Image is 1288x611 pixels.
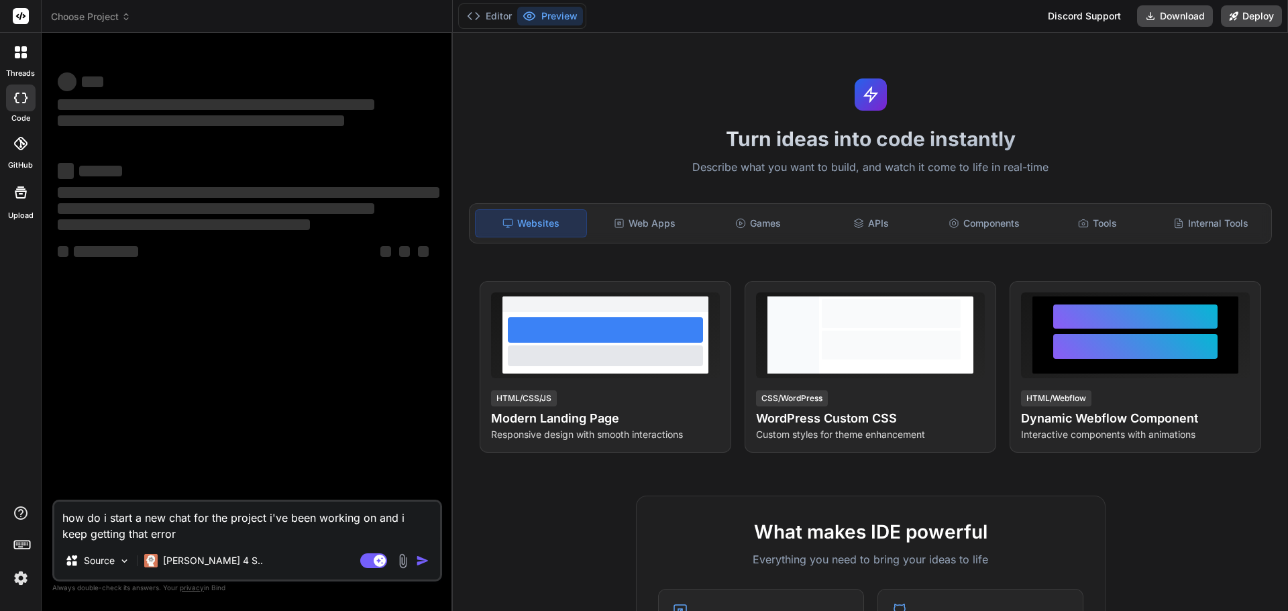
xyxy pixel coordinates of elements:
[58,72,76,91] span: ‌
[462,7,517,25] button: Editor
[84,554,115,567] p: Source
[491,409,720,428] h4: Modern Landing Page
[58,163,74,179] span: ‌
[590,209,700,237] div: Web Apps
[6,68,35,79] label: threads
[703,209,814,237] div: Games
[1221,5,1282,27] button: Deploy
[399,246,410,257] span: ‌
[491,390,557,406] div: HTML/CSS/JS
[1021,409,1250,428] h4: Dynamic Webflow Component
[1021,390,1091,406] div: HTML/Webflow
[79,166,122,176] span: ‌
[461,127,1280,151] h1: Turn ideas into code instantly
[58,115,344,126] span: ‌
[1021,428,1250,441] p: Interactive components with animations
[180,584,204,592] span: privacy
[8,160,33,171] label: GitHub
[475,209,587,237] div: Websites
[756,390,828,406] div: CSS/WordPress
[54,502,440,542] textarea: how do i start a new chat for the project i've been working on and i keep getting that error
[58,246,68,257] span: ‌
[163,554,263,567] p: [PERSON_NAME] 4 S..
[1040,5,1129,27] div: Discord Support
[58,219,310,230] span: ‌
[1155,209,1266,237] div: Internal Tools
[119,555,130,567] img: Pick Models
[461,159,1280,176] p: Describe what you want to build, and watch it come to life in real-time
[52,581,442,594] p: Always double-check its answers. Your in Bind
[144,554,158,567] img: Claude 4 Sonnet
[658,551,1083,567] p: Everything you need to bring your ideas to life
[1042,209,1153,237] div: Tools
[816,209,926,237] div: APIs
[929,209,1040,237] div: Components
[8,210,34,221] label: Upload
[491,428,720,441] p: Responsive design with smooth interactions
[395,553,411,569] img: attachment
[756,428,985,441] p: Custom styles for theme enhancement
[58,203,374,214] span: ‌
[416,554,429,567] img: icon
[517,7,583,25] button: Preview
[658,518,1083,546] h2: What makes IDE powerful
[756,409,985,428] h4: WordPress Custom CSS
[1137,5,1213,27] button: Download
[418,246,429,257] span: ‌
[51,10,131,23] span: Choose Project
[58,99,374,110] span: ‌
[380,246,391,257] span: ‌
[11,113,30,124] label: code
[82,76,103,87] span: ‌
[74,246,138,257] span: ‌
[9,567,32,590] img: settings
[58,187,439,198] span: ‌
